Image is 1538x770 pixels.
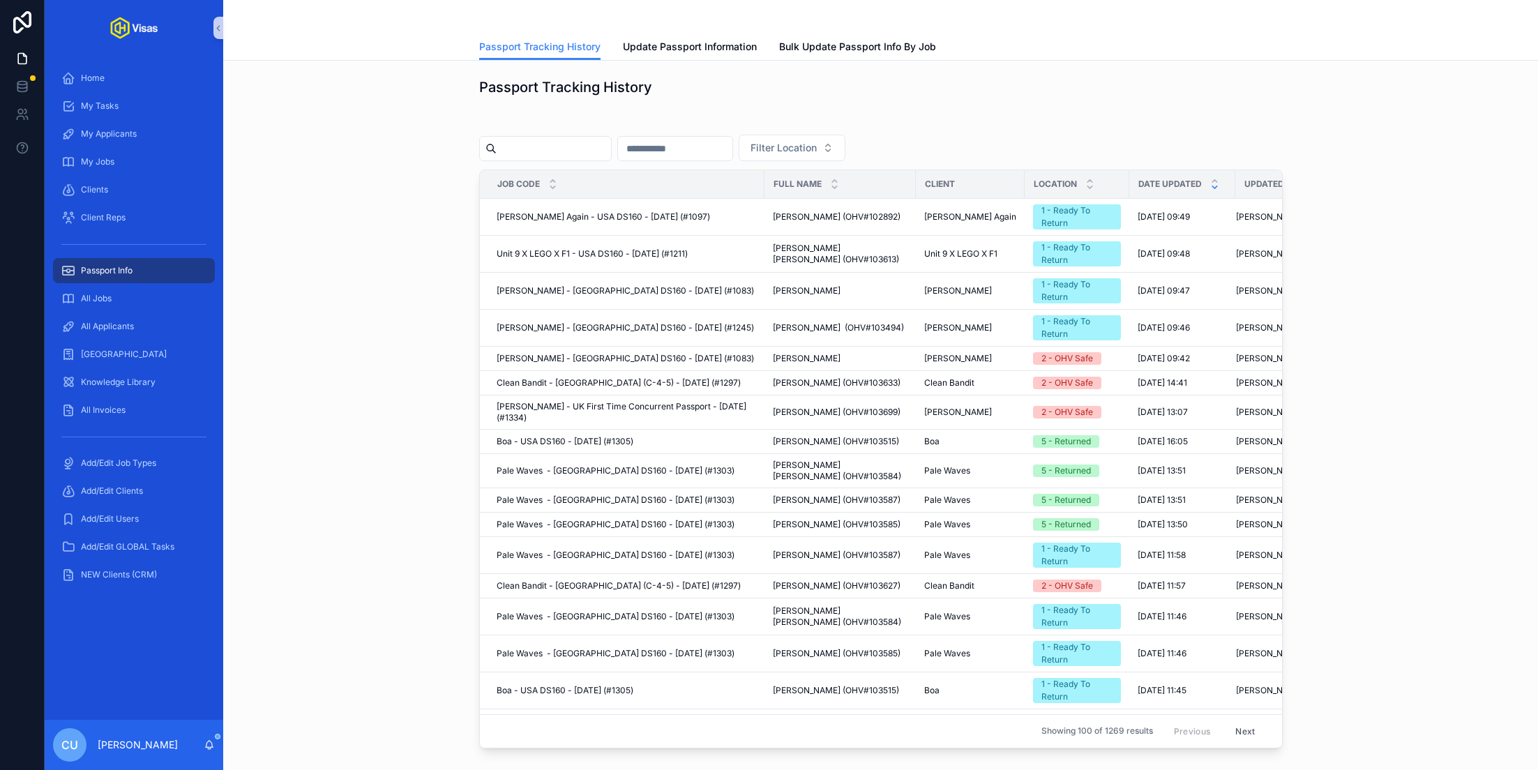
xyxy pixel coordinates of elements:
span: [PERSON_NAME] [PERSON_NAME] (OHV#103584) [773,460,907,482]
button: Next [1226,720,1265,742]
a: NEW Clients (CRM) [53,562,215,587]
span: [PERSON_NAME] [1236,211,1304,222]
span: [PERSON_NAME] [1236,519,1304,530]
span: Date updated [1138,179,1202,190]
span: [PERSON_NAME] [1236,353,1304,364]
span: Bulk Update Passport Info By Job [779,40,936,54]
span: [PERSON_NAME] [924,407,992,418]
span: [DATE] 11:45 [1138,685,1186,696]
span: [PERSON_NAME] [PERSON_NAME] (OHV#103584) [773,605,907,628]
div: scrollable content [45,56,223,605]
span: [PERSON_NAME] (OHV#103587) [773,495,900,506]
span: [PERSON_NAME] [1236,580,1304,591]
span: [DATE] 13:50 [1138,519,1188,530]
a: Passport Info [53,258,215,283]
span: Pale Waves [924,611,970,622]
span: [PERSON_NAME] Again - USA DS160 - [DATE] (#1097) [497,211,710,222]
span: [DATE] 13:51 [1138,465,1186,476]
span: Boa - USA DS160 - [DATE] (#1305) [497,685,633,696]
a: Client Reps [53,205,215,230]
span: [PERSON_NAME] - [GEOGRAPHIC_DATA] DS160 - [DATE] (#1245) [497,322,754,333]
span: All Invoices [81,405,126,416]
span: Clean Bandit - [GEOGRAPHIC_DATA] (C-4-5) - [DATE] (#1297) [497,580,741,591]
div: 2 - OHV Safe [1041,352,1093,365]
span: [PERSON_NAME] (OHV#103515) [773,685,899,696]
span: Boa [924,685,940,696]
span: Clean Bandit [924,377,974,388]
span: Add/Edit Users [81,513,139,524]
span: Pale Waves - [GEOGRAPHIC_DATA] DS160 - [DATE] (#1303) [497,611,734,622]
span: CU [61,737,78,753]
span: [PERSON_NAME] (OHV#103515) [773,436,899,447]
span: [DATE] 16:05 [1138,436,1188,447]
a: My Tasks [53,93,215,119]
a: Add/Edit GLOBAL Tasks [53,534,215,559]
span: Full Name [774,179,822,190]
span: Pale Waves [924,495,970,506]
span: Clean Bandit - [GEOGRAPHIC_DATA] (C-4-5) - [DATE] (#1297) [497,377,741,388]
span: [PERSON_NAME] (OHV#103494) [773,322,904,333]
span: [DATE] 09:49 [1138,211,1190,222]
span: [DATE] 11:46 [1138,648,1186,659]
a: Add/Edit Users [53,506,215,531]
span: [PERSON_NAME] [773,353,840,364]
span: Pale Waves [924,519,970,530]
img: App logo [110,17,158,39]
span: [PERSON_NAME] Again [924,211,1016,222]
span: Knowledge Library [81,377,156,388]
a: Add/Edit Job Types [53,451,215,476]
div: 2 - OHV Safe [1041,580,1093,592]
button: Select Button [739,135,845,161]
span: [PERSON_NAME] [1236,648,1304,659]
div: 1 - Ready To Return [1041,204,1113,229]
a: Add/Edit Clients [53,478,215,504]
a: All Jobs [53,286,215,311]
span: Boa [924,436,940,447]
span: Pale Waves [924,465,970,476]
a: My Applicants [53,121,215,146]
div: 1 - Ready To Return [1041,241,1113,266]
a: [GEOGRAPHIC_DATA] [53,342,215,367]
span: [PERSON_NAME] (OHV#103627) [773,580,900,591]
span: [DATE] 11:57 [1138,580,1186,591]
span: [PERSON_NAME] [924,353,992,364]
span: Client Reps [81,212,126,223]
span: Add/Edit Clients [81,485,143,497]
div: 1 - Ready To Return [1041,604,1113,629]
span: Location [1034,179,1077,190]
span: Update Passport Information [623,40,757,54]
a: Update Passport Information [623,34,757,62]
span: [GEOGRAPHIC_DATA] [81,349,167,360]
span: [DATE] 09:48 [1138,248,1190,259]
span: [DATE] 09:42 [1138,353,1190,364]
span: Unit 9 X LEGO X F1 - USA DS160 - [DATE] (#1211) [497,248,688,259]
span: [PERSON_NAME] [1236,407,1304,418]
a: Bulk Update Passport Info By Job [779,34,936,62]
span: [PERSON_NAME] [924,322,992,333]
span: Clean Bandit [924,580,974,591]
div: 1 - Ready To Return [1041,278,1113,303]
span: Pale Waves - [GEOGRAPHIC_DATA] DS160 - [DATE] (#1303) [497,550,734,561]
span: My Jobs [81,156,114,167]
a: Knowledge Library [53,370,215,395]
span: [PERSON_NAME] (OHV#103585) [773,648,900,659]
span: Add/Edit Job Types [81,458,156,469]
span: [DATE] 14:41 [1138,377,1187,388]
span: All Jobs [81,293,112,304]
span: [PERSON_NAME] [1236,550,1304,561]
div: 1 - Ready To Return [1041,543,1113,568]
span: [DATE] 09:47 [1138,285,1190,296]
span: [PERSON_NAME] [1236,465,1304,476]
span: [PERSON_NAME] - [GEOGRAPHIC_DATA] DS160 - [DATE] (#1083) [497,353,754,364]
div: 1 - Ready To Return [1041,315,1113,340]
span: [PERSON_NAME] [773,285,840,296]
span: Job Code [497,179,540,190]
span: [PERSON_NAME] [1236,377,1304,388]
div: 5 - Returned [1041,494,1091,506]
span: [PERSON_NAME] (OHV#103587) [773,550,900,561]
div: 1 - Ready To Return [1041,641,1113,666]
span: Filter Location [751,141,817,155]
span: NEW Clients (CRM) [81,569,157,580]
span: [PERSON_NAME] [924,285,992,296]
span: [DATE] 11:58 [1138,550,1186,561]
